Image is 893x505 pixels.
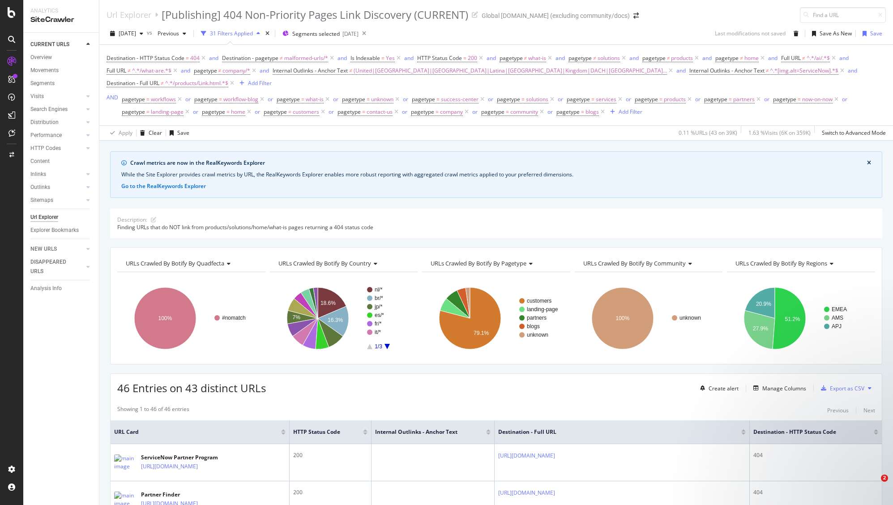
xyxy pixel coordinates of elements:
[521,95,525,103] span: =
[802,54,805,62] span: ≠
[676,67,686,74] div: and
[429,256,562,270] h4: URLs Crawled By Botify By pagetype
[117,381,266,395] span: 46 Entries on 43 distinct URLs
[709,385,739,392] div: Create alert
[487,54,496,62] div: and
[30,79,93,88] a: Segments
[727,279,873,357] svg: A chart.
[367,95,370,103] span: =
[236,78,272,89] button: Add Filter
[695,95,701,103] button: or
[839,54,849,62] div: and
[770,64,838,77] span: ^.*[img.alt=ServiceNow].*$
[558,95,563,103] button: or
[526,93,548,106] span: solutions
[30,144,61,153] div: HTTP Codes
[338,54,347,62] button: and
[342,30,359,38] div: [DATE]
[870,30,882,37] div: Save
[186,54,189,62] span: =
[498,451,555,460] a: [URL][DOMAIN_NAME]
[278,259,371,267] span: URLs Crawled By Botify By country
[301,95,304,103] span: =
[107,67,126,74] span: Full URL
[273,67,348,74] span: Internal Outlinks - Anchor Text
[30,284,62,293] div: Analysis Info
[130,159,867,167] div: Crawl metrics are now in the RealKeywords Explorer
[292,30,340,38] span: Segments selected
[121,182,206,190] button: Go to the RealKeywords Explorer
[729,95,732,103] span: =
[375,428,473,436] span: Internal Outlinks - Anchor Text
[30,284,93,293] a: Analysis Info
[498,428,728,436] span: Destination - Full URL
[30,66,59,75] div: Movements
[436,108,439,116] span: =
[114,428,279,436] span: URL Card
[349,67,352,74] span: ≠
[591,95,594,103] span: =
[30,118,84,127] a: Distribution
[119,129,132,137] div: Apply
[260,66,269,75] button: and
[194,95,218,103] span: pagetype
[581,108,584,116] span: =
[715,30,786,37] div: Last modifications not saved
[30,15,92,25] div: SiteCrawler
[848,67,857,74] div: and
[30,183,84,192] a: Outlinks
[30,105,68,114] div: Search Engines
[306,93,324,106] span: what-is
[679,129,737,137] div: 0.11 % URLs ( 43 on 39K )
[107,26,147,41] button: [DATE]
[626,95,631,103] div: or
[264,29,271,38] div: times
[30,226,79,235] div: Explorer Bookmarks
[30,131,62,140] div: Performance
[735,259,827,267] span: URLs Crawled By Botify By regions
[481,108,504,116] span: pagetype
[320,300,336,306] text: 18.6%
[226,108,230,116] span: =
[117,405,189,416] div: Showing 1 to 46 of 46 entries
[629,54,639,62] button: and
[181,67,190,74] div: and
[30,183,50,192] div: Outlinks
[117,216,147,223] div: Description:
[151,106,184,118] span: landing-page
[30,40,84,49] a: CURRENT URLS
[422,279,568,357] div: A chart.
[248,79,272,87] div: Add Filter
[30,157,93,166] a: Content
[193,108,198,116] div: or
[671,52,693,64] span: products
[30,131,84,140] a: Performance
[255,107,260,116] button: or
[222,54,278,62] span: Destination - pagetype
[859,26,882,41] button: Save
[154,26,190,41] button: Previous
[30,157,50,166] div: Content
[766,67,769,74] span: ≠
[865,157,873,169] button: close banner
[402,107,407,116] button: or
[30,257,84,276] a: DISAPPEARED URLS
[218,67,222,74] span: ≠
[575,279,721,357] svg: A chart.
[288,108,291,116] span: =
[555,54,565,62] div: and
[633,13,639,19] div: arrow-right-arrow-left
[527,298,551,304] text: customers
[842,95,847,103] button: or
[231,106,245,118] span: home
[596,93,616,106] span: services
[832,315,843,321] text: AMS
[740,54,743,62] span: ≠
[185,95,191,103] button: or
[292,315,300,321] text: 7%
[827,407,849,414] div: Previous
[753,325,768,332] text: 27.9%
[773,95,796,103] span: pagetype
